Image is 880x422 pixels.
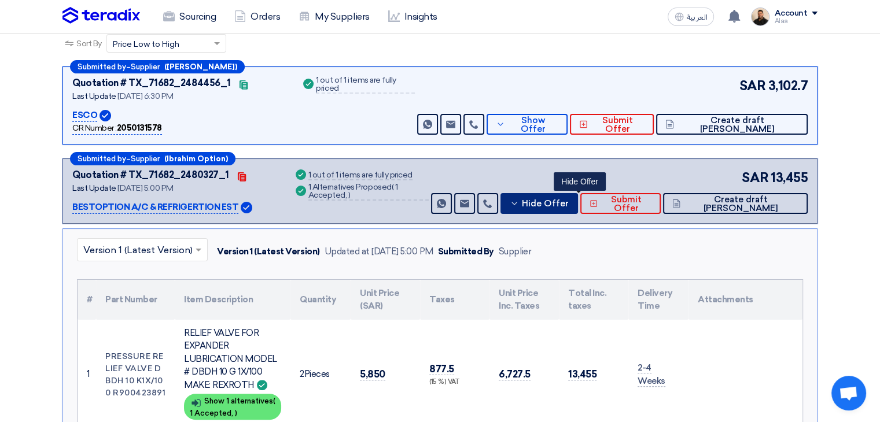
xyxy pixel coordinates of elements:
th: Part Number [96,280,175,320]
span: 1 Accepted, [190,409,233,417]
div: Supplier [499,245,531,258]
div: Quotation # TX_71682_2484456_1 [72,76,231,90]
a: Orders [225,4,289,29]
span: Price Low to High [113,38,179,50]
span: Create draft [PERSON_NAME] [683,195,798,213]
div: Submitted By [438,245,494,258]
img: Verified Account [241,202,252,213]
a: Insights [379,4,447,29]
th: Unit Price (SAR) [351,280,420,320]
button: Hide Offer [500,193,578,214]
div: 1 Alternatives Proposed [308,183,429,201]
p: BESTOPTION A/C & REFRIGERTION EST [72,201,238,214]
span: Create draft [PERSON_NAME] [677,116,798,134]
div: 1 out of 1 items are fully priced [308,171,413,180]
th: Quantity [290,280,351,320]
span: [DATE] 5:00 PM [117,183,173,193]
div: Open chat [831,376,866,410]
div: Updated at [DATE] 5:00 PM [325,245,433,258]
span: Last Update [72,91,116,101]
div: Quotation # TX_71682_2480327_1 [72,168,229,182]
th: Taxes [420,280,489,320]
span: Supplier [131,63,160,71]
span: 13,455 [771,168,808,187]
span: 6,727.5 [499,368,531,380]
div: – [70,152,235,165]
a: My Suppliers [289,4,378,29]
div: Hide Offer [554,172,606,191]
span: 3,102.7 [768,76,808,95]
th: Delivery Time [628,280,688,320]
button: Show Offer [487,114,568,135]
img: MAA_1717931611039.JPG [751,8,769,26]
span: Hide Offer [522,199,569,208]
b: (Ibrahim Option) [164,155,228,162]
span: Submit Offer [591,116,645,134]
span: العربية [686,13,707,21]
span: 13,455 [568,368,597,380]
th: Unit Price Inc. Taxes [489,280,559,320]
span: 877.5 [429,363,454,375]
div: Alaa [774,18,818,24]
b: 2050131578 [117,123,162,133]
span: SAR [739,76,766,95]
span: [DATE] 6:30 PM [117,91,173,101]
img: Verified Account [100,110,111,121]
div: 1 out of 1 items are fully priced [316,76,414,94]
span: SAR [742,168,768,187]
div: – [70,60,245,73]
button: Create draft [PERSON_NAME] [663,193,808,214]
b: ([PERSON_NAME]) [164,63,237,71]
a: Sourcing [154,4,225,29]
div: Version 1 (Latest Version) [217,245,320,258]
span: 5,850 [360,368,385,380]
div: Show 1 alternatives [184,394,281,420]
p: ESCO [72,109,97,123]
span: 2 [300,369,304,379]
button: Create draft [PERSON_NAME] [656,114,808,135]
span: Submitted by [78,155,126,162]
span: Sort By [76,38,102,50]
span: Supplier [131,155,160,162]
span: Submit Offer [601,195,651,213]
span: ) [348,190,351,200]
span: 1 Accepted, [308,182,398,200]
img: Teradix logo [62,7,140,24]
span: ( [273,397,275,405]
div: RELIEF VALVE FOR EXPANDER LUBRICATION MODEL # DBDH 10 G 1X/100 MAKE: REXROTH [184,327,281,392]
span: Show Offer [508,116,558,134]
span: ) [235,409,237,417]
span: Submitted by [78,63,126,71]
div: Account [774,9,807,18]
span: Last Update [72,183,116,193]
button: Submit Offer [580,193,661,214]
button: Submit Offer [570,114,654,135]
div: (15 %) VAT [429,377,480,387]
div: CR Number : [72,122,162,135]
th: Item Description [175,280,290,320]
span: 2-4 Weeks [638,362,665,387]
button: العربية [668,8,714,26]
th: Total Inc. taxes [559,280,628,320]
span: ( [392,182,394,192]
th: Attachments [688,280,802,320]
th: # [78,280,96,320]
